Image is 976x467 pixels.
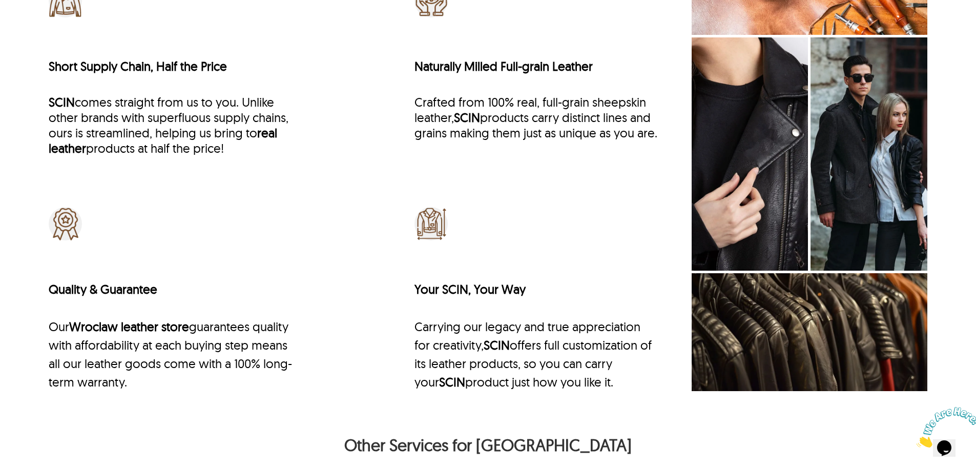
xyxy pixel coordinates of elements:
[692,37,808,271] img: why-scin-jackets-are-the-best-left
[49,435,927,460] h2: Other Services for [GEOGRAPHIC_DATA]
[414,207,448,240] img: Your SCIN, Your Way
[454,110,480,125] a: SCIN
[484,337,510,353] a: SCIN
[811,37,927,271] img: why-scin-jackets-are-the-best-right
[49,94,293,156] div: comes straight from us to you. Unlike other brands with superfluous supply chains, ours is stream...
[49,281,293,297] div: Quality & Guarantee
[912,403,976,452] iframe: chat widget
[414,281,658,297] div: Your SCIN, Your Way
[49,317,293,391] p: Our guarantees quality with affordability at each buying step means all our leather goods come wi...
[69,319,118,334] strong: Wroclaw
[439,374,465,390] a: SCIN
[414,94,658,140] div: Crafted from 100% real, full-grain sheepskin leather, products carry distinct lines and grains ma...
[414,58,658,74] div: Naturally Milled Full-grain Leather
[49,207,82,240] img: Quality &amp; Guarantee
[4,4,68,45] img: Chat attention grabber
[49,94,75,110] a: SCIN
[414,317,658,391] p: Carrying our legacy and true appreciation for creativity, offers full customization of its leathe...
[121,319,189,334] strong: leather store
[692,273,927,391] img: why-scin-jackets-are-the-best-bottom
[49,58,293,74] div: Short Supply Chain, Half the Price
[49,125,277,156] a: real leather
